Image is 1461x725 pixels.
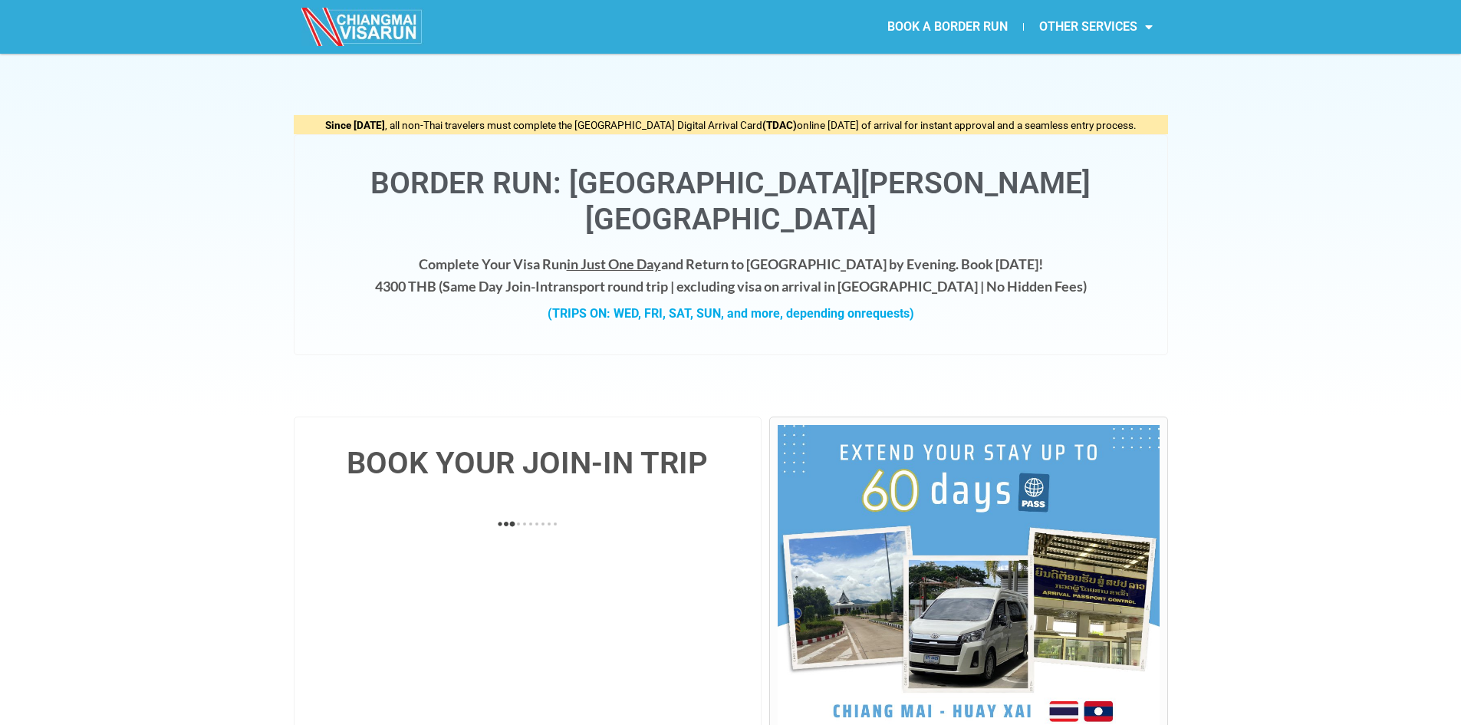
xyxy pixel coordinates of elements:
[731,9,1168,44] nav: Menu
[310,166,1152,238] h1: Border Run: [GEOGRAPHIC_DATA][PERSON_NAME][GEOGRAPHIC_DATA]
[443,278,548,295] strong: Same Day Join-In
[325,119,1137,131] span: , all non-Thai travelers must complete the [GEOGRAPHIC_DATA] Digital Arrival Card online [DATE] o...
[310,253,1152,298] h4: Complete Your Visa Run and Return to [GEOGRAPHIC_DATA] by Evening. Book [DATE]! 4300 THB ( transp...
[548,306,914,321] strong: (TRIPS ON: WED, FRI, SAT, SUN, and more, depending on
[325,119,385,131] strong: Since [DATE]
[567,255,661,272] span: in Just One Day
[872,9,1023,44] a: BOOK A BORDER RUN
[762,119,797,131] strong: (TDAC)
[861,306,914,321] span: requests)
[1024,9,1168,44] a: OTHER SERVICES
[310,448,746,479] h4: BOOK YOUR JOIN-IN TRIP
